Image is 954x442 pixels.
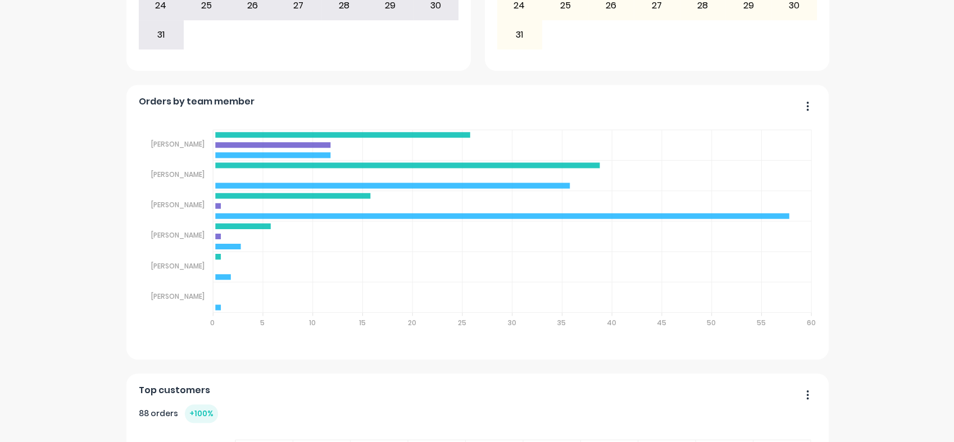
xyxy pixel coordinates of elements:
[260,317,264,327] tspan: 5
[308,317,315,327] tspan: 10
[607,317,616,327] tspan: 40
[151,291,205,301] tspan: [PERSON_NAME]
[139,384,210,397] span: Top customers
[151,230,205,240] tspan: [PERSON_NAME]
[151,139,205,149] tspan: [PERSON_NAME]
[151,170,205,179] tspan: [PERSON_NAME]
[139,95,255,108] span: Orders by team member
[185,404,218,423] div: + 100 %
[807,317,816,327] tspan: 60
[497,21,542,49] div: 31
[151,261,205,270] tspan: [PERSON_NAME]
[139,21,184,49] div: 31
[210,317,215,327] tspan: 0
[707,317,716,327] tspan: 50
[507,317,516,327] tspan: 30
[407,317,416,327] tspan: 20
[139,404,218,423] div: 88 orders
[757,317,766,327] tspan: 55
[151,200,205,209] tspan: [PERSON_NAME]
[657,317,666,327] tspan: 45
[557,317,566,327] tspan: 35
[358,317,365,327] tspan: 15
[457,317,466,327] tspan: 25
